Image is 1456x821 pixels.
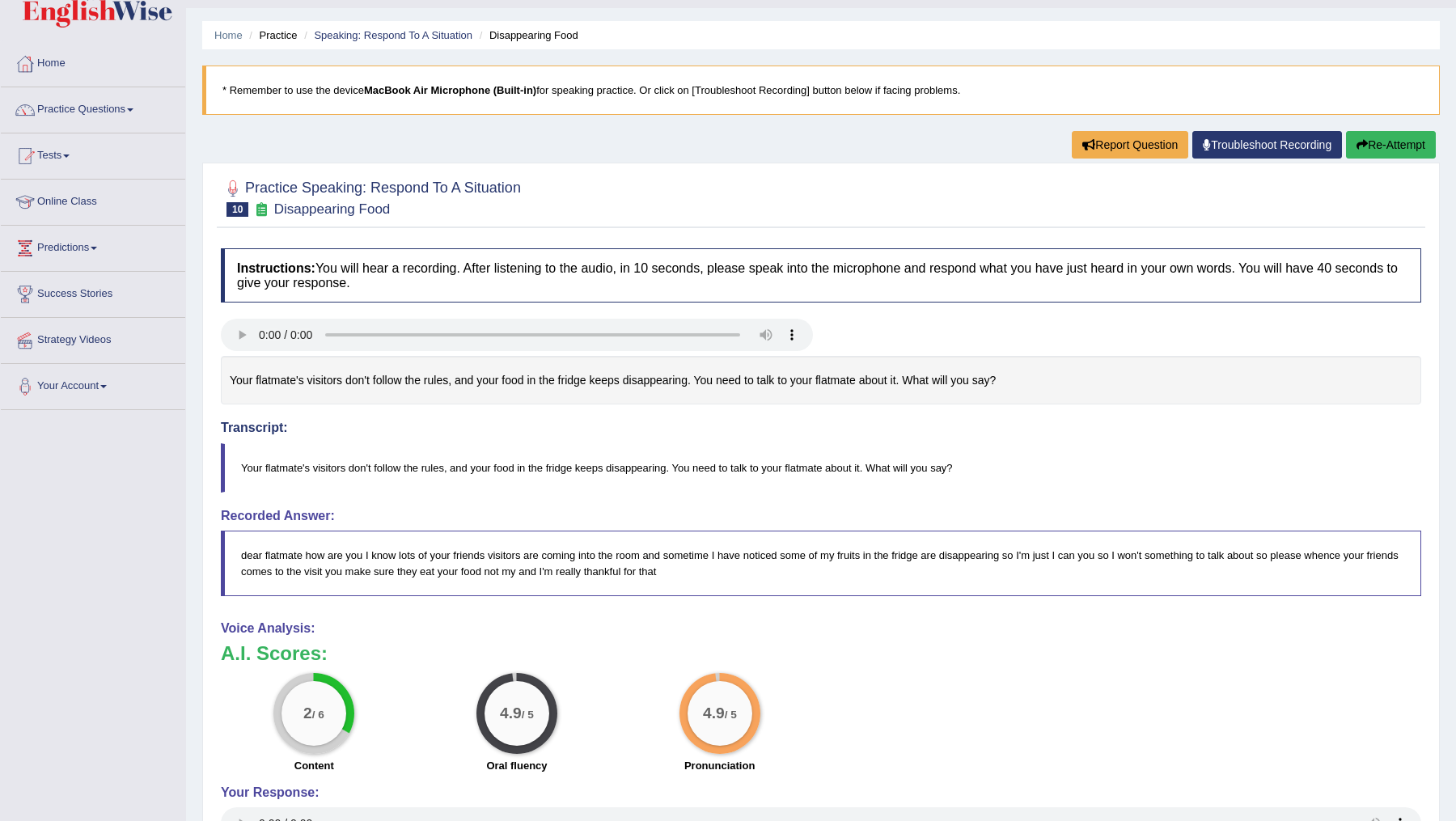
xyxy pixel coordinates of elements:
[476,28,578,43] li: Disappearing Food
[221,356,1421,405] div: Your flatmate's visitors don't follow the rules, and your food in the fridge keeps disappearing. ...
[522,709,534,721] small: / 5
[294,758,334,773] label: Content
[314,29,472,41] a: Speaking: Respond To A Situation
[1072,131,1188,159] button: Report Question
[1,272,185,312] a: Success Stories
[274,201,391,217] small: Disappearing Food
[237,261,315,275] b: Instructions:
[1,318,185,358] a: Strategy Videos
[1,364,185,404] a: Your Account
[226,202,248,217] span: 10
[684,758,755,773] label: Pronunciation
[1192,131,1342,159] a: Troubleshoot Recording
[1,41,185,82] a: Home
[221,531,1421,595] blockquote: dear flatmate how are you I know lots of your friends visitors are coming into the room and somet...
[1,133,185,174] a: Tests
[214,29,243,41] a: Home
[1,226,185,266] a: Predictions
[486,758,547,773] label: Oral fluency
[221,443,1421,493] blockquote: Your flatmate's visitors don't follow the rules, and your food in the fridge keeps disappearing. ...
[1346,131,1436,159] button: Re-Attempt
[703,704,725,722] big: 4.9
[303,704,312,722] big: 2
[221,621,1421,636] h4: Voice Analysis:
[221,509,1421,523] h4: Recorded Answer:
[500,704,522,722] big: 4.9
[724,709,736,721] small: / 5
[202,66,1440,115] blockquote: * Remember to use the device for speaking practice. Or click on [Troubleshoot Recording] button b...
[221,785,1421,800] h4: Your Response:
[221,248,1421,303] h4: You will hear a recording. After listening to the audio, in 10 seconds, please speak into the mic...
[245,28,297,43] li: Practice
[1,180,185,220] a: Online Class
[1,87,185,128] a: Practice Questions
[312,709,324,721] small: / 6
[221,176,521,217] h2: Practice Speaking: Respond To A Situation
[364,84,536,96] b: MacBook Air Microphone (Built-in)
[221,642,328,664] b: A.I. Scores:
[252,202,269,218] small: Exam occurring question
